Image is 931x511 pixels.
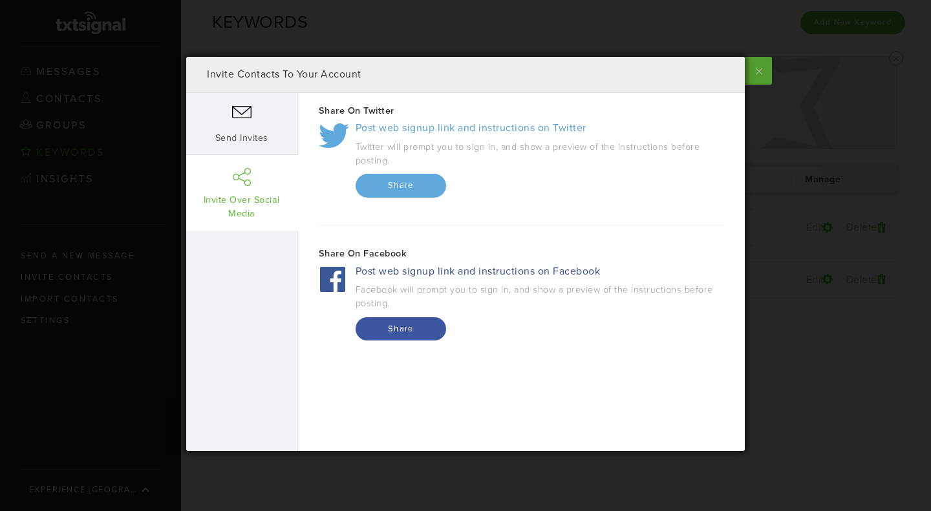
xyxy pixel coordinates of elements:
p: Facebook will prompt you to sign in, and show a preview of the instructions before posting. [356,284,724,310]
div: Post web signup link and instructions on Facebook [356,264,724,279]
a: Invite Over Social Media [186,155,298,230]
a: Send Invites [186,93,298,155]
label: Share On Twitter [319,105,394,118]
div: Post web signup link and instructions on Twitter [356,121,724,136]
p: Twitter will prompt you to sign in, and show a preview of the instructions before posting. [356,141,724,167]
a: Share [356,317,446,341]
a: Share [356,174,446,198]
div: Invite Contacts To Your Account [186,57,745,93]
label: Share On Facebook [319,247,407,261]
